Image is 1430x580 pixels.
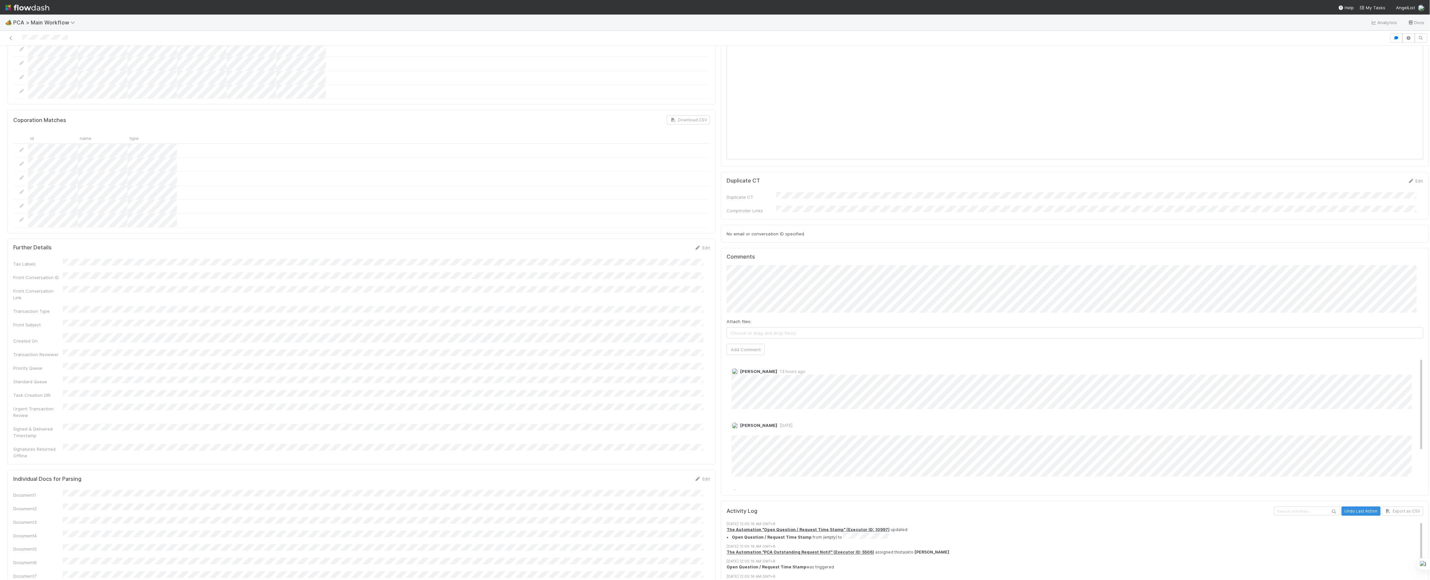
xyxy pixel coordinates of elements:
[1338,4,1354,11] div: Help
[667,115,710,125] button: Download CSV
[727,318,751,325] label: Attach files:
[78,133,127,143] div: name
[13,288,63,301] div: Front Conversation Link
[13,338,63,344] div: Created On
[727,231,805,236] span: No email or conversation ID specified.
[727,521,1430,527] div: [DATE] 12:05:16 AM GMT+8
[13,261,63,267] div: Tax Labels
[13,244,52,251] h5: Further Details
[694,245,710,250] a: Edit
[740,423,777,428] span: [PERSON_NAME]
[1371,19,1397,26] a: Analytics
[13,117,66,124] h5: Coporation Matches
[777,423,792,428] span: [DATE]
[727,564,1430,570] div: was triggered
[1342,507,1381,516] button: Undo Last Action
[13,446,63,459] div: Signatures Returned Offline
[13,308,63,314] div: Transaction Type
[13,274,63,281] div: Front Conversation ID
[13,405,63,419] div: Urgent Transaction Review
[727,559,1430,564] div: [DATE] 12:05:16 AM GMT+8
[732,422,738,429] img: avatar_b6a6ccf4-6160-40f7-90da-56c3221167ae.png
[732,533,1430,541] li: from to
[13,546,63,553] div: Document5
[13,505,63,512] div: Document2
[740,490,777,495] span: [PERSON_NAME]
[13,392,63,398] div: Task Creation DRI
[727,527,890,532] a: The Automation "Open Question / Request Time Stamp" (Executor ID: 10997)
[727,344,765,355] button: Add Comment
[1396,5,1415,10] span: AngelList
[13,321,63,328] div: Front Subject
[1408,19,1425,26] a: Docs
[13,519,63,525] div: Document3
[13,351,63,358] div: Transaction Reviewer
[1382,507,1423,516] button: Export as CSV
[127,133,177,143] div: type
[694,476,710,481] a: Edit
[727,574,1430,580] div: [DATE] 12:05:16 AM GMT+8
[727,550,1430,556] div: assigned this task to
[13,476,81,482] h5: Individual Docs for Parsing
[727,508,1273,515] h5: Activity Log
[915,550,949,555] strong: [PERSON_NAME]
[732,368,738,375] img: avatar_d89a0a80-047e-40c9-bdc2-a2d44e645fd3.png
[13,573,63,580] div: Document7
[13,378,63,385] div: Standard Queue
[727,550,874,555] a: The Automation "PCA Outstanding Request Notif" (Executor ID: 5506)
[5,20,12,25] span: 🏕️
[28,133,78,143] div: id
[727,544,1430,550] div: [DATE] 12:05:16 AM GMT+8
[13,19,78,26] span: PCA > Main Workflow
[1418,5,1425,11] img: avatar_b6a6ccf4-6160-40f7-90da-56c3221167ae.png
[727,565,806,570] strong: Open Question / Request Time Stamp
[13,365,63,371] div: Priority Queue
[740,369,777,374] span: [PERSON_NAME]
[13,492,63,498] div: Document1
[823,535,837,540] em: (empty)
[1360,5,1386,10] span: My Tasks
[13,532,63,539] div: Document4
[13,426,63,439] div: Signed & Delivered Timestamp
[13,559,63,566] div: Document6
[727,328,1423,338] span: Choose or drag and drop file(s)
[732,535,812,540] strong: Open Question / Request Time Stamp
[727,254,1423,260] h5: Comments
[1408,178,1423,184] a: Edit
[732,489,738,496] img: avatar_b6a6ccf4-6160-40f7-90da-56c3221167ae.png
[727,178,760,184] h5: Duplicate CT
[727,207,776,214] div: Comptroller Links
[727,194,776,200] div: Duplicate CT
[1274,507,1340,516] input: Search activities...
[1360,4,1386,11] a: My Tasks
[727,527,1430,541] div: updated:
[5,2,49,13] img: logo-inverted-e16ddd16eac7371096b0.svg
[777,369,805,374] span: 13 hours ago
